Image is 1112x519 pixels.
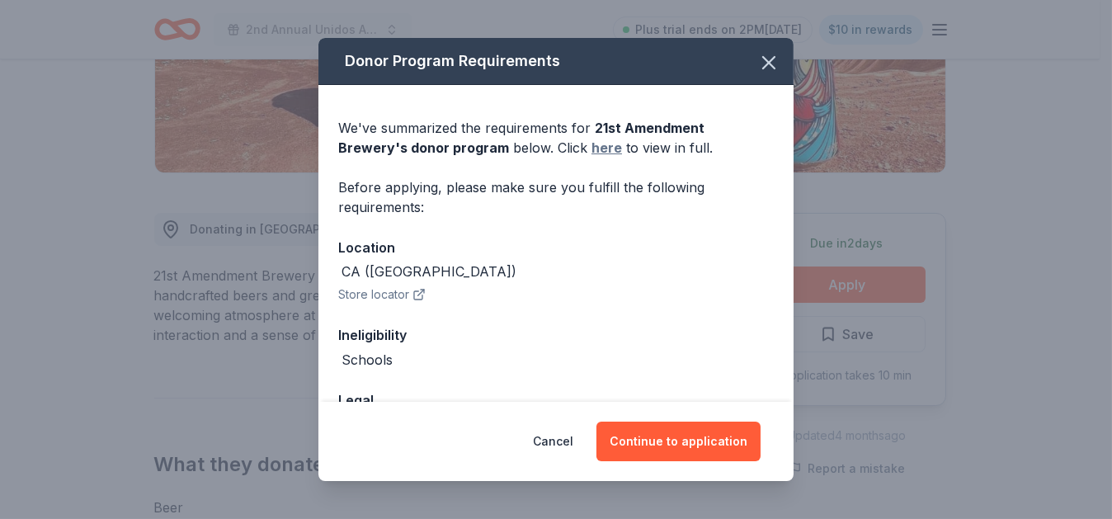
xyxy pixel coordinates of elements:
div: Ineligibility [338,324,774,346]
button: Cancel [533,422,573,461]
button: Continue to application [596,422,761,461]
button: Store locator [338,285,426,304]
div: Legal [338,389,774,411]
div: We've summarized the requirements for below. Click to view in full. [338,118,774,158]
div: Schools [342,350,393,370]
div: Donor Program Requirements [318,38,794,85]
div: Location [338,237,774,258]
div: Before applying, please make sure you fulfill the following requirements: [338,177,774,217]
a: here [591,138,622,158]
div: CA ([GEOGRAPHIC_DATA]) [342,262,516,281]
